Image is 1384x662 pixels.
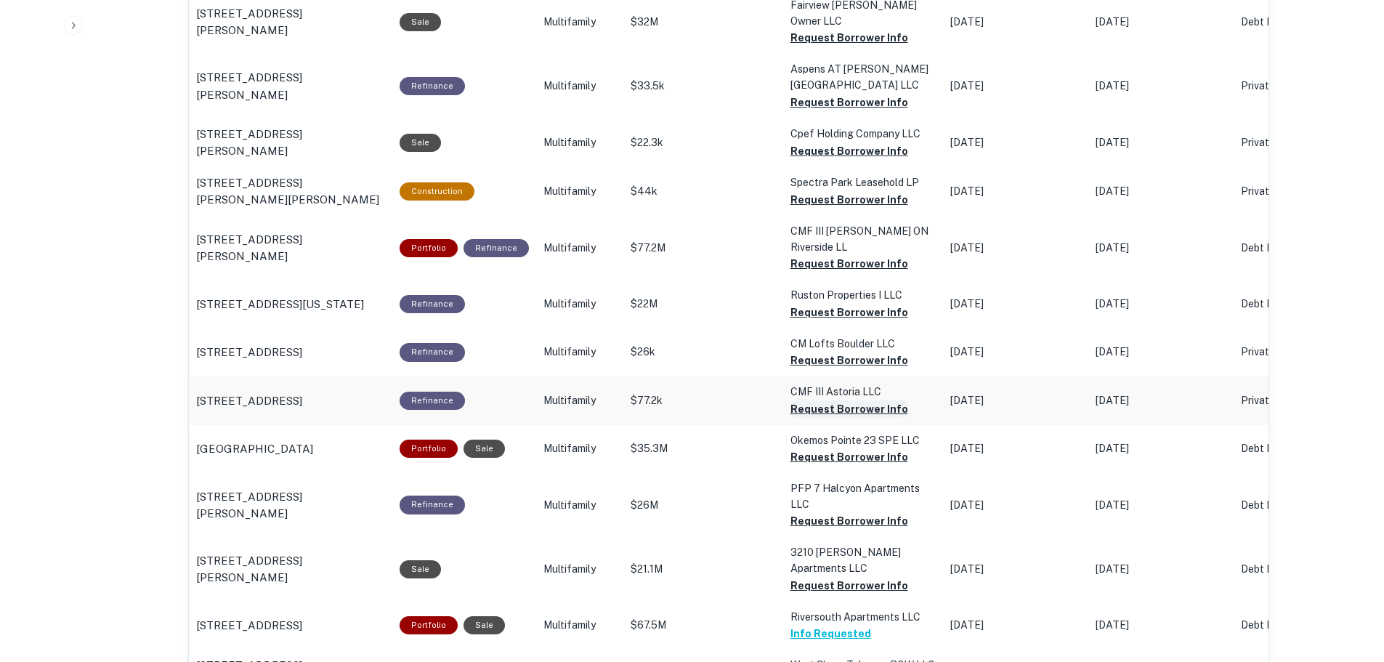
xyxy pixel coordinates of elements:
[790,609,936,625] p: Riversouth Apartments LLC
[196,440,313,458] p: [GEOGRAPHIC_DATA]
[400,616,458,634] div: This is a portfolio loan with 2 properties
[631,618,776,633] p: $67.5M
[631,498,776,513] p: $26M
[1241,296,1357,312] p: Debt Fund
[464,239,529,257] div: This loan purpose was for refinancing
[1311,546,1384,615] iframe: Chat Widget
[196,392,302,410] p: [STREET_ADDRESS]
[543,184,616,199] p: Multifamily
[196,5,385,39] a: [STREET_ADDRESS][PERSON_NAME]
[400,182,474,201] div: This loan purpose was for construction
[196,344,385,361] a: [STREET_ADDRESS]
[790,142,908,160] button: Request Borrower Info
[543,15,616,30] p: Multifamily
[1096,15,1226,30] p: [DATE]
[790,352,908,369] button: Request Borrower Info
[1241,78,1357,94] p: Private Money
[790,223,936,255] p: CMF III [PERSON_NAME] ON Riverside LL
[543,344,616,360] p: Multifamily
[790,29,908,47] button: Request Borrower Info
[400,496,465,514] div: This loan purpose was for refinancing
[196,69,385,103] a: [STREET_ADDRESS][PERSON_NAME]
[1241,184,1357,199] p: Private Money
[543,562,616,577] p: Multifamily
[950,441,1081,456] p: [DATE]
[1096,498,1226,513] p: [DATE]
[543,393,616,408] p: Multifamily
[1096,618,1226,633] p: [DATE]
[1096,184,1226,199] p: [DATE]
[1241,241,1357,256] p: Debt Fund
[790,94,908,111] button: Request Borrower Info
[950,135,1081,150] p: [DATE]
[464,440,505,458] div: Sale
[1241,135,1357,150] p: Private Money
[464,616,505,634] div: Sale
[631,393,776,408] p: $77.2k
[196,617,385,634] a: [STREET_ADDRESS]
[196,344,302,361] p: [STREET_ADDRESS]
[1096,562,1226,577] p: [DATE]
[631,78,776,94] p: $33.5k
[400,560,441,578] div: Sale
[196,231,385,265] a: [STREET_ADDRESS][PERSON_NAME]
[1241,441,1357,456] p: Debt Fund
[1241,393,1357,408] p: Private Money
[790,174,936,190] p: Spectra Park Leasehold LP
[196,296,364,313] p: [STREET_ADDRESS][US_STATE]
[790,126,936,142] p: Cpef Holding Company LLC
[196,440,385,458] a: [GEOGRAPHIC_DATA]
[196,552,385,586] a: [STREET_ADDRESS][PERSON_NAME]
[400,343,465,361] div: This loan purpose was for refinancing
[950,15,1081,30] p: [DATE]
[631,184,776,199] p: $44k
[400,13,441,31] div: Sale
[196,488,385,522] a: [STREET_ADDRESS][PERSON_NAME]
[790,336,936,352] p: CM Lofts Boulder LLC
[400,239,458,257] div: This is a portfolio loan with 2 properties
[790,544,936,576] p: 3210 [PERSON_NAME] Apartments LLC
[1241,498,1357,513] p: Debt Fund
[950,393,1081,408] p: [DATE]
[1096,135,1226,150] p: [DATE]
[400,392,465,410] div: This loan purpose was for refinancing
[1096,78,1226,94] p: [DATE]
[950,78,1081,94] p: [DATE]
[543,498,616,513] p: Multifamily
[543,618,616,633] p: Multifamily
[631,344,776,360] p: $26k
[790,191,908,209] button: Request Borrower Info
[790,512,908,530] button: Request Borrower Info
[543,441,616,456] p: Multifamily
[543,135,616,150] p: Multifamily
[400,134,441,152] div: Sale
[790,287,936,303] p: Ruston Properties I LLC
[950,184,1081,199] p: [DATE]
[1241,618,1357,633] p: Debt Fund
[790,625,871,642] button: Info Requested
[1096,344,1226,360] p: [DATE]
[196,174,385,209] a: [STREET_ADDRESS][PERSON_NAME][PERSON_NAME]
[790,448,908,466] button: Request Borrower Info
[196,126,385,160] p: [STREET_ADDRESS][PERSON_NAME]
[950,618,1081,633] p: [DATE]
[1096,296,1226,312] p: [DATE]
[790,400,908,418] button: Request Borrower Info
[1096,393,1226,408] p: [DATE]
[400,77,465,95] div: This loan purpose was for refinancing
[1241,15,1357,30] p: Debt Fund
[543,241,616,256] p: Multifamily
[790,61,936,93] p: Aspens AT [PERSON_NAME][GEOGRAPHIC_DATA] LLC
[631,135,776,150] p: $22.3k
[950,344,1081,360] p: [DATE]
[790,432,936,448] p: Okemos Pointe 23 SPE LLC
[631,441,776,456] p: $35.3M
[950,296,1081,312] p: [DATE]
[1241,344,1357,360] p: Private Money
